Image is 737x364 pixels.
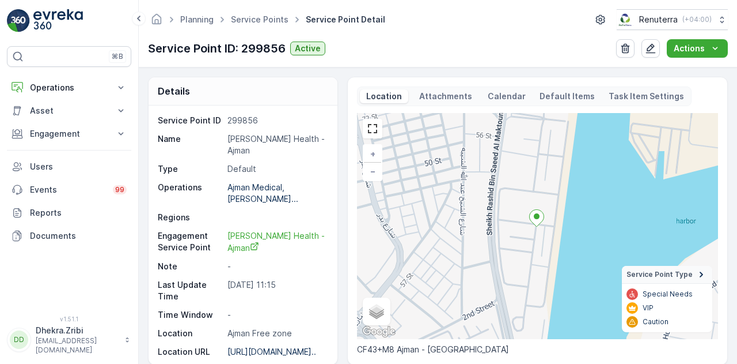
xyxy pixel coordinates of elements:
[115,185,124,194] p: 99
[7,224,131,247] a: Documents
[540,91,595,102] p: Default Items
[158,346,223,358] p: Location URL
[617,9,728,30] button: Renuterra(+04:00)
[364,91,404,102] p: Location
[667,39,728,58] button: Actions
[112,52,123,61] p: ⌘B
[227,231,325,253] span: [PERSON_NAME] Health -Ajman
[360,324,398,339] a: Open this area in Google Maps (opens a new window)
[158,84,190,98] p: Details
[30,82,108,93] p: Operations
[30,184,106,196] p: Events
[36,325,119,336] p: Dhekra.Zribi
[150,17,163,27] a: Homepage
[643,290,693,299] p: Special Needs
[7,76,131,99] button: Operations
[30,207,127,219] p: Reports
[148,40,286,57] p: Service Point ID: 299856
[158,279,223,302] p: Last Update Time
[227,309,325,321] p: -
[488,91,526,102] p: Calendar
[364,163,381,180] a: Zoom Out
[7,201,131,224] a: Reports
[7,178,131,201] a: Events99
[227,182,298,204] p: Ajman Medical, [PERSON_NAME]...
[643,317,668,327] p: Caution
[227,115,325,126] p: 299856
[617,13,635,26] img: Screenshot_2024-07-26_at_13.33.01.png
[7,9,30,32] img: logo
[303,14,388,25] span: Service Point Detail
[30,128,108,140] p: Engagement
[364,120,381,137] a: View Fullscreen
[158,230,223,254] p: Engagement Service Point
[158,133,223,156] p: Name
[7,122,131,145] button: Engagement
[33,9,83,32] img: logo_light-DOdMpM7g.png
[158,261,223,272] p: Note
[158,309,223,321] p: Time Window
[7,325,131,355] button: DDDhekra.Zribi[EMAIL_ADDRESS][DOMAIN_NAME]
[7,316,131,322] span: v 1.51.1
[227,261,325,272] p: -
[622,266,712,284] summary: Service Point Type
[370,149,375,159] span: +
[36,336,119,355] p: [EMAIL_ADDRESS][DOMAIN_NAME]
[158,182,223,205] p: Operations
[674,43,705,54] p: Actions
[158,328,223,339] p: Location
[364,145,381,163] a: Zoom In
[30,230,127,242] p: Documents
[609,91,684,102] p: Task Item Settings
[10,331,28,349] div: DD
[364,299,389,324] a: Layers
[643,303,654,313] p: VIP
[227,133,325,156] p: [PERSON_NAME] Health -Ajman
[30,105,108,117] p: Asset
[626,270,693,279] span: Service Point Type
[227,279,325,302] p: [DATE] 11:15
[158,115,223,126] p: Service Point ID
[295,43,321,54] p: Active
[227,347,316,357] p: [URL][DOMAIN_NAME]..
[357,344,718,355] p: CF43+M8 Ajman - [GEOGRAPHIC_DATA]
[227,328,325,339] p: Ajman Free zone
[231,14,288,24] a: Service Points
[227,230,325,254] a: Mahmoud Ghonaim Health -Ajman
[7,155,131,178] a: Users
[370,166,376,176] span: −
[7,99,131,122] button: Asset
[30,161,127,172] p: Users
[639,14,678,25] p: Renuterra
[158,163,223,175] p: Type
[360,324,398,339] img: Google
[180,14,214,24] a: Planning
[417,91,474,102] p: Attachments
[682,15,712,24] p: ( +04:00 )
[158,212,223,223] p: Regions
[227,163,325,175] p: Default
[290,42,325,55] button: Active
